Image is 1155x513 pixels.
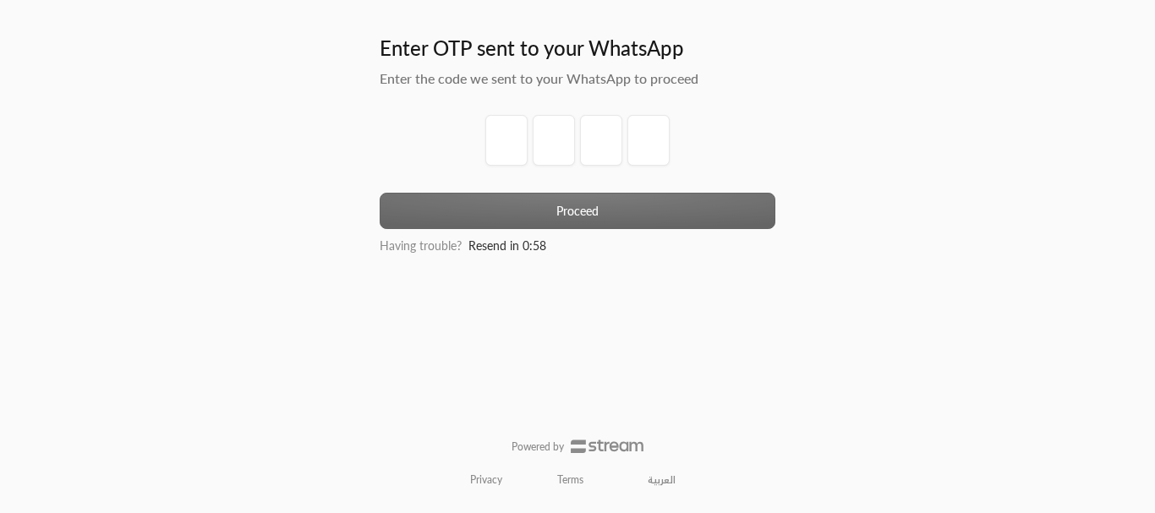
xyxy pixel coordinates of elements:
[638,467,685,494] a: العربية
[512,440,564,454] p: Powered by
[557,473,583,487] a: Terms
[468,238,546,253] span: Resend in 0:58
[380,35,775,62] h3: Enter OTP sent to your WhatsApp
[470,473,502,487] a: Privacy
[380,238,462,253] span: Having trouble?
[380,68,775,89] h5: Enter the code we sent to your WhatsApp to proceed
